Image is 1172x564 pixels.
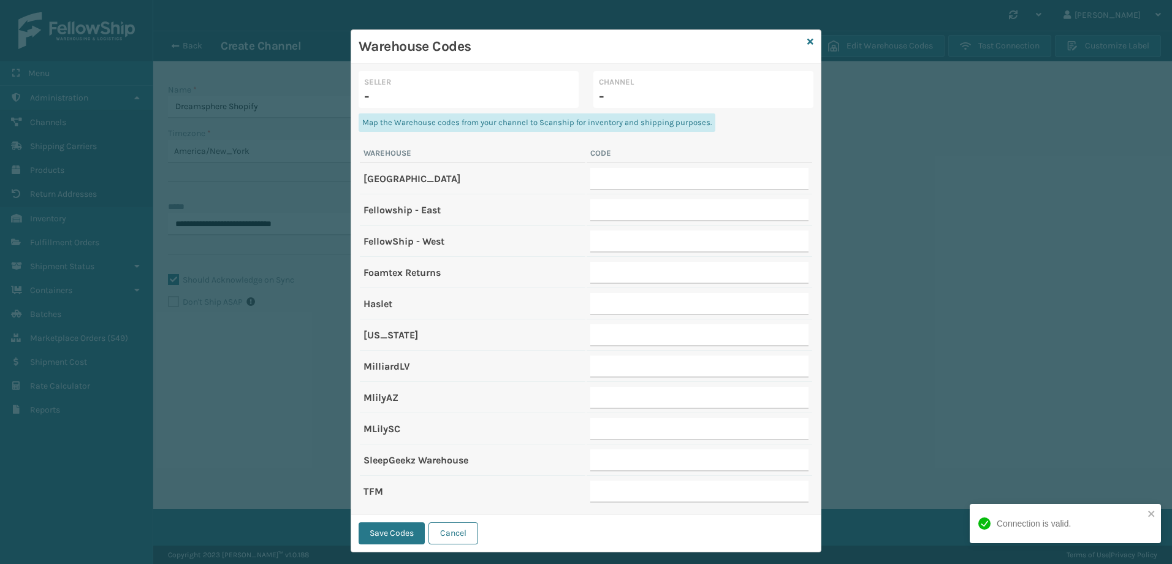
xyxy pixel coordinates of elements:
[428,522,478,544] button: Cancel
[599,77,808,88] label: Channel
[587,148,812,163] th: Code
[363,392,398,403] label: MlilyAZ
[364,77,573,88] label: Seller
[363,360,410,372] label: MilliardLV
[359,37,802,56] h3: Warehouse Codes
[359,113,715,132] div: Map the Warehouse codes from your channel to Scanship for inventory and shipping purposes.
[599,88,808,106] p: -
[363,423,400,435] label: MLilySC
[363,204,441,216] label: Fellowship - East
[997,517,1071,530] div: Connection is valid.
[359,522,425,544] button: Save Codes
[360,148,585,163] th: Warehouse
[363,329,418,341] label: [US_STATE]
[1147,509,1156,520] button: close
[364,88,573,106] p: -
[363,235,444,247] label: FellowShip - West
[363,486,383,497] label: TFM
[363,454,468,466] label: SleepGeekz Warehouse
[363,267,441,278] label: Foamtex Returns
[363,298,392,310] label: Haslet
[363,173,460,185] label: [GEOGRAPHIC_DATA]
